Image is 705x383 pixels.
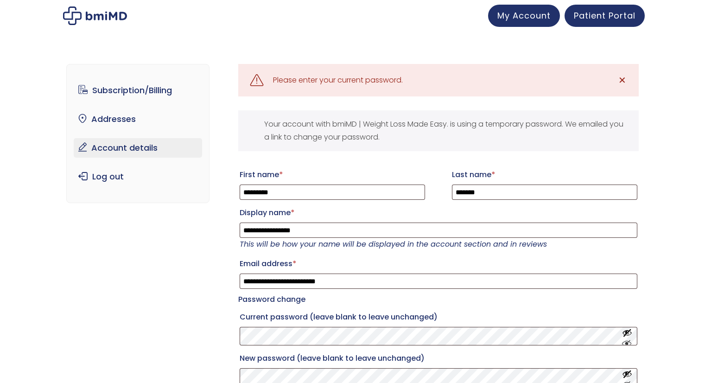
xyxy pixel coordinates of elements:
[238,110,639,151] div: Your account with bmiMD | Weight Loss Made Easy. is using a temporary password. We emailed you a ...
[497,10,551,21] span: My Account
[565,5,645,27] a: Patient Portal
[574,10,635,21] span: Patient Portal
[488,5,560,27] a: My Account
[240,310,637,325] label: Current password (leave blank to leave unchanged)
[240,239,547,249] em: This will be how your name will be displayed in the account section and in reviews
[240,256,637,271] label: Email address
[240,351,637,366] label: New password (leave blank to leave unchanged)
[74,81,202,100] a: Subscription/Billing
[74,167,202,186] a: Log out
[74,138,202,158] a: Account details
[273,74,403,87] div: Please enter your current password.
[613,71,632,89] a: ✕
[618,74,626,87] span: ✕
[238,293,305,306] legend: Password change
[240,167,425,182] label: First name
[452,167,637,182] label: Last name
[622,328,632,345] button: Show password
[63,6,127,25] img: My account
[66,64,210,203] nav: Account pages
[74,109,202,129] a: Addresses
[240,205,637,220] label: Display name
